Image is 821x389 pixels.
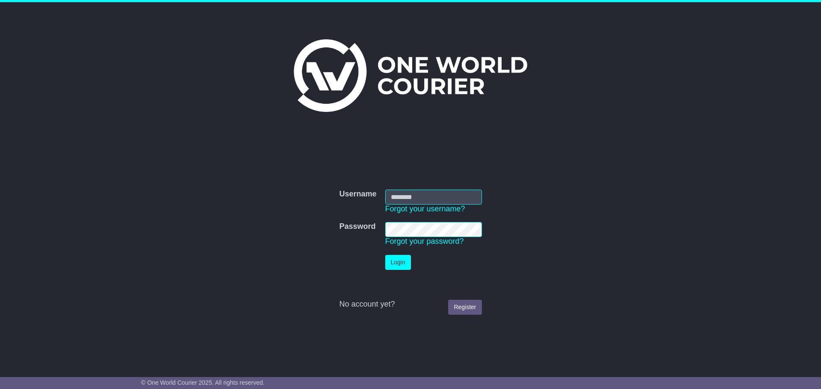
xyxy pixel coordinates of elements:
a: Register [448,300,481,315]
div: No account yet? [339,300,481,309]
label: Username [339,190,376,199]
button: Login [385,255,411,270]
img: One World [294,39,527,112]
label: Password [339,222,375,231]
a: Forgot your username? [385,205,465,213]
span: © One World Courier 2025. All rights reserved. [141,379,265,386]
a: Forgot your password? [385,237,464,246]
